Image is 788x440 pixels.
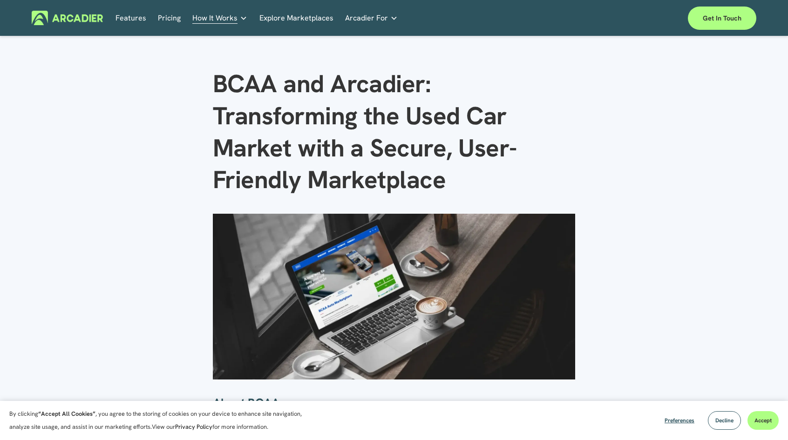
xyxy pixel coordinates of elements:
[192,11,247,25] a: folder dropdown
[32,11,103,25] img: Arcadier
[9,407,312,433] p: By clicking , you agree to the storing of cookies on your device to enhance site navigation, anal...
[747,411,779,430] button: Accept
[715,417,734,424] span: Decline
[658,411,701,430] button: Preferences
[213,395,279,411] strong: About BCAA
[345,11,398,25] a: folder dropdown
[115,11,146,25] a: Features
[259,11,333,25] a: Explore Marketplaces
[345,12,388,25] span: Arcadier For
[192,12,238,25] span: How It Works
[175,423,212,431] a: Privacy Policy
[754,417,772,424] span: Accept
[38,410,95,418] strong: “Accept All Cookies”
[688,7,756,30] a: Get in touch
[213,68,575,196] h1: BCAA and Arcadier: Transforming the Used Car Market with a Secure, User-Friendly Marketplace
[158,11,181,25] a: Pricing
[708,411,741,430] button: Decline
[665,417,694,424] span: Preferences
